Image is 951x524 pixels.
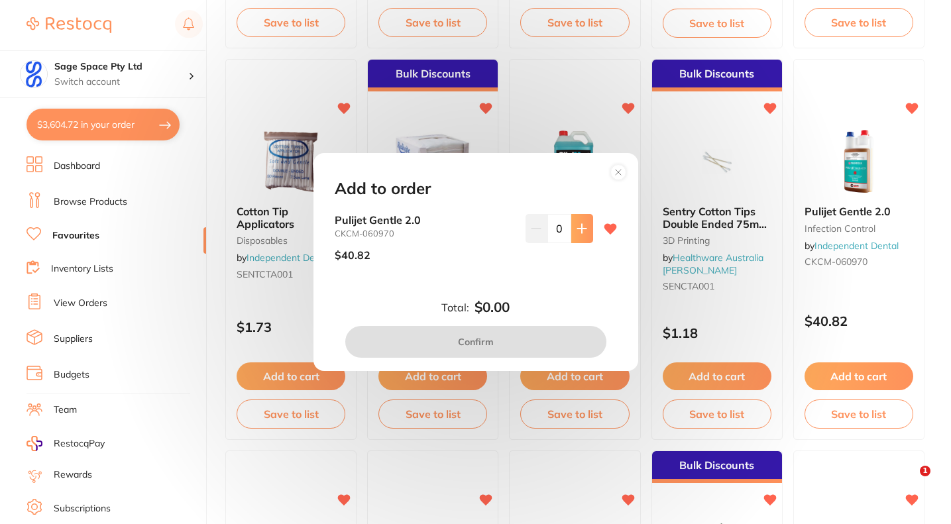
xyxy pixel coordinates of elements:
h2: Add to order [335,180,431,198]
label: Total: [441,301,469,313]
b: $0.00 [475,299,510,315]
span: 1 [920,466,930,476]
iframe: Intercom live chat [893,466,924,498]
p: $40.82 [335,249,370,261]
b: Pulijet Gentle 2.0 [335,214,515,226]
small: CKCM-060970 [335,229,515,238]
button: Confirm [345,326,606,358]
